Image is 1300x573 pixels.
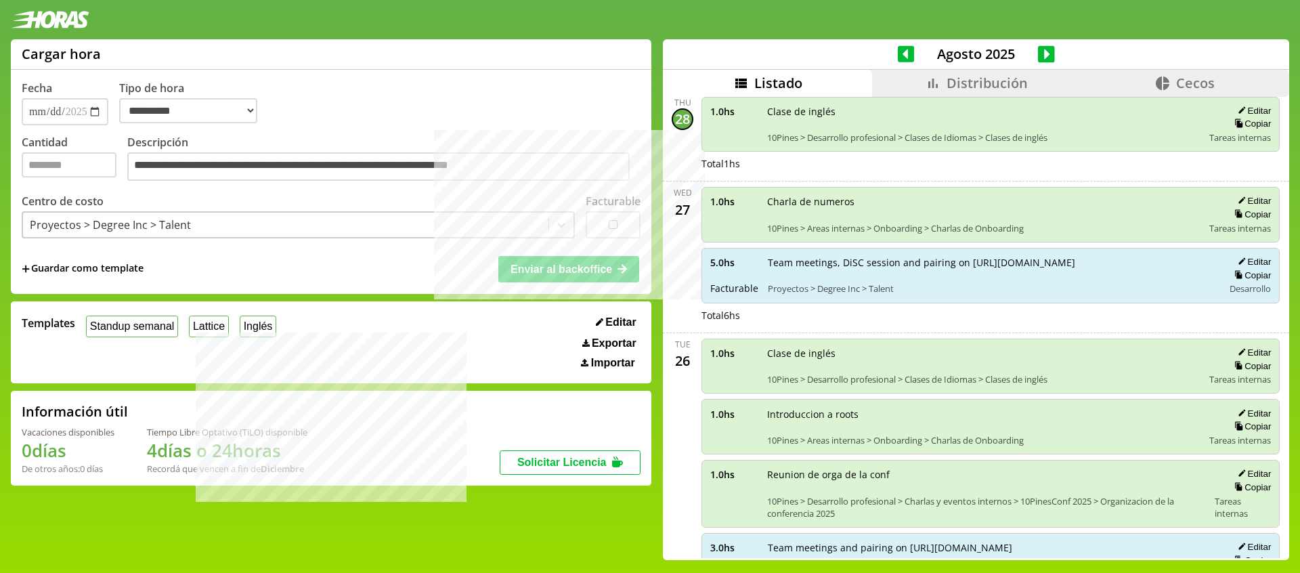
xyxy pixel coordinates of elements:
h1: Cargar hora [22,45,101,63]
button: Solicitar Licencia [500,450,641,475]
div: Total 6 hs [701,309,1280,322]
button: Enviar al backoffice [498,256,639,282]
span: Tareas internas [1209,222,1271,234]
span: Clase de inglés [767,105,1200,118]
div: Proyectos > Degree Inc > Talent [30,217,191,232]
button: Inglés [240,316,276,337]
span: Enviar al backoffice [511,263,612,275]
div: Recordá que vencen a fin de [147,463,307,475]
button: Exportar [578,337,641,350]
div: Tiempo Libre Optativo (TiLO) disponible [147,426,307,438]
div: Tue [675,339,691,350]
div: Wed [674,187,692,198]
span: 10Pines > Desarrollo profesional > Charlas y eventos internos > 10PinesConf 2025 > Organizacion d... [767,495,1205,519]
button: Editar [1234,347,1271,358]
button: Copiar [1230,482,1271,493]
img: logotipo [11,11,89,28]
span: Charla de numeros [767,195,1200,208]
span: Templates [22,316,75,331]
span: Importar [591,357,635,369]
span: 10Pines > Desarrollo profesional > Clases de Idiomas > Clases de inglés [767,373,1200,385]
div: Vacaciones disponibles [22,426,114,438]
div: De otros años: 0 días [22,463,114,475]
div: 27 [672,198,693,220]
button: Editar [1234,468,1271,480]
span: +Guardar como template [22,261,144,276]
span: 10Pines > Desarrollo profesional > Clases de Idiomas > Clases de inglés [767,131,1200,144]
div: 26 [672,350,693,372]
div: Total 1 hs [701,157,1280,170]
span: Team meetings and pairing on [URL][DOMAIN_NAME] [768,541,1214,554]
button: Editar [1234,541,1271,553]
span: 1.0 hs [710,347,758,360]
button: Copiar [1230,209,1271,220]
span: 1.0 hs [710,468,758,481]
label: Descripción [127,135,641,184]
span: Cecos [1176,74,1215,92]
span: Exportar [592,337,636,349]
span: Proyectos > Degree Inc > Talent [768,282,1214,295]
button: Editar [1234,105,1271,116]
button: Copiar [1230,270,1271,281]
button: Copiar [1230,555,1271,566]
span: 3.0 hs [710,541,758,554]
button: Standup semanal [86,316,178,337]
span: Facturable [710,282,758,295]
div: 28 [672,108,693,130]
h2: Información útil [22,402,128,421]
label: Tipo de hora [119,81,268,125]
label: Fecha [22,81,52,95]
button: Editar [1234,256,1271,268]
span: 10Pines > Areas internas > Onboarding > Charlas de Onboarding [767,434,1200,446]
span: Desarrollo [1230,282,1271,295]
span: Solicitar Licencia [517,457,607,468]
button: Editar [1234,408,1271,419]
label: Facturable [586,194,641,209]
span: 1.0 hs [710,195,758,208]
div: scrollable content [663,97,1289,558]
div: Thu [674,97,691,108]
span: Agosto 2025 [914,45,1038,63]
span: Tareas internas [1209,434,1271,446]
span: Team meetings, DiSC session and pairing on [URL][DOMAIN_NAME] [768,256,1214,269]
b: Diciembre [261,463,304,475]
input: Cantidad [22,152,116,177]
label: Cantidad [22,135,127,184]
h1: 4 días o 24 horas [147,438,307,463]
button: Copiar [1230,118,1271,129]
button: Editar [592,316,641,329]
button: Editar [1234,195,1271,207]
span: 5.0 hs [710,256,758,269]
h1: 0 días [22,438,114,463]
span: Tareas internas [1209,131,1271,144]
span: Editar [605,316,636,328]
span: 1.0 hs [710,408,758,421]
span: 10Pines > Areas internas > Onboarding > Charlas de Onboarding [767,222,1200,234]
span: Introduccion a roots [767,408,1200,421]
span: Listado [754,74,802,92]
button: Lattice [189,316,229,337]
span: Clase de inglés [767,347,1200,360]
button: Copiar [1230,421,1271,432]
select: Tipo de hora [119,98,257,123]
label: Centro de costo [22,194,104,209]
textarea: Descripción [127,152,630,181]
span: + [22,261,30,276]
span: Tareas internas [1215,495,1272,519]
span: Reunion de orga de la conf [767,468,1205,481]
span: 1.0 hs [710,105,758,118]
button: Copiar [1230,360,1271,372]
span: Distribución [947,74,1028,92]
span: Tareas internas [1209,373,1271,385]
